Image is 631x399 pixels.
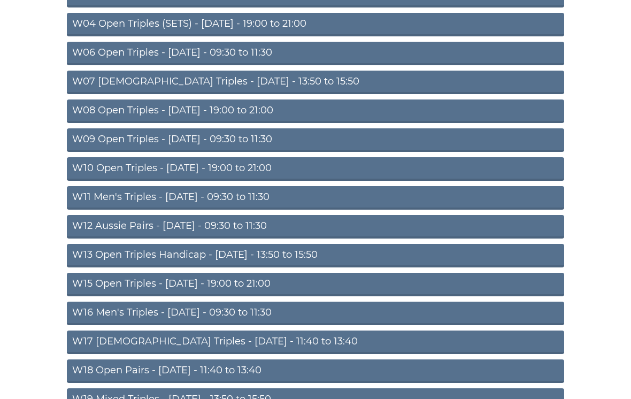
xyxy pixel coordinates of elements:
[67,186,564,210] a: W11 Men's Triples - [DATE] - 09:30 to 11:30
[67,331,564,354] a: W17 [DEMOGRAPHIC_DATA] Triples - [DATE] - 11:40 to 13:40
[67,244,564,267] a: W13 Open Triples Handicap - [DATE] - 13:50 to 15:50
[67,157,564,181] a: W10 Open Triples - [DATE] - 19:00 to 21:00
[67,302,564,325] a: W16 Men's Triples - [DATE] - 09:30 to 11:30
[67,71,564,94] a: W07 [DEMOGRAPHIC_DATA] Triples - [DATE] - 13:50 to 15:50
[67,359,564,383] a: W18 Open Pairs - [DATE] - 11:40 to 13:40
[67,42,564,65] a: W06 Open Triples - [DATE] - 09:30 to 11:30
[67,13,564,36] a: W04 Open Triples (SETS) - [DATE] - 19:00 to 21:00
[67,215,564,239] a: W12 Aussie Pairs - [DATE] - 09:30 to 11:30
[67,273,564,296] a: W15 Open Triples - [DATE] - 19:00 to 21:00
[67,99,564,123] a: W08 Open Triples - [DATE] - 19:00 to 21:00
[67,128,564,152] a: W09 Open Triples - [DATE] - 09:30 to 11:30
